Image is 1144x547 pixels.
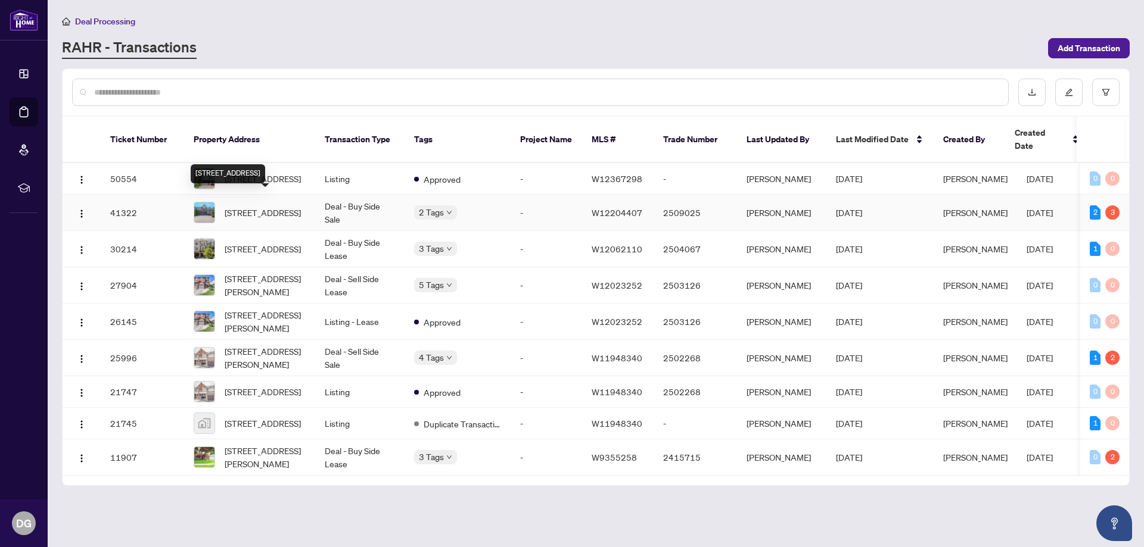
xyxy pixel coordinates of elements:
td: 2502268 [654,376,737,408]
div: 0 [1090,278,1101,292]
span: [DATE] [1027,243,1053,254]
td: [PERSON_NAME] [737,439,826,476]
button: edit [1055,79,1083,106]
span: [PERSON_NAME] [943,173,1008,184]
span: [STREET_ADDRESS][PERSON_NAME] [225,308,306,335]
th: MLS # [582,117,654,163]
span: [DATE] [836,386,862,397]
span: [STREET_ADDRESS][PERSON_NAME] [225,444,306,470]
td: Listing [315,163,405,195]
span: 3 Tags [419,242,444,255]
td: 2502268 [654,340,737,376]
button: Logo [72,382,91,401]
td: 2503126 [654,304,737,340]
td: 21745 [101,408,184,439]
span: [PERSON_NAME] [943,418,1008,429]
div: 0 [1105,171,1120,186]
span: W11948340 [592,386,642,397]
button: Logo [72,348,91,367]
img: Logo [77,420,86,429]
span: [DATE] [836,280,862,290]
img: thumbnail-img [194,382,214,402]
th: Project Name [511,117,582,163]
span: Approved [424,173,461,186]
img: Logo [77,388,86,398]
span: filter [1102,88,1110,96]
span: [STREET_ADDRESS] [225,417,301,430]
span: W11948340 [592,418,642,429]
span: [DATE] [836,316,862,327]
div: 0 [1105,385,1120,399]
span: 4 Tags [419,351,444,364]
img: Logo [77,175,86,185]
span: [DATE] [836,418,862,429]
th: Created Date [1005,117,1089,163]
span: down [446,246,452,252]
button: filter [1092,79,1120,106]
img: Logo [77,318,86,327]
span: [DATE] [1027,173,1053,184]
a: RAHR - Transactions [62,37,197,59]
button: Logo [72,203,91,222]
span: W12023252 [592,316,642,327]
img: Logo [77,245,86,255]
div: 0 [1090,450,1101,464]
span: [DATE] [1027,418,1053,429]
span: [PERSON_NAME] [943,207,1008,218]
span: Created Date [1015,126,1065,152]
td: 2509025 [654,195,737,231]
td: 2503126 [654,267,737,304]
span: [DATE] [836,352,862,363]
span: [PERSON_NAME] [943,243,1008,254]
span: down [446,210,452,215]
span: [PERSON_NAME] [943,352,1008,363]
div: 0 [1090,171,1101,186]
td: Deal - Buy Side Lease [315,439,405,476]
td: Deal - Sell Side Sale [315,340,405,376]
div: [STREET_ADDRESS] [191,164,265,183]
div: 0 [1105,278,1120,292]
span: edit [1065,88,1073,96]
button: Logo [72,239,91,258]
td: - [511,408,582,439]
td: [PERSON_NAME] [737,304,826,340]
img: Logo [77,354,86,364]
span: download [1028,88,1036,96]
th: Property Address [184,117,315,163]
button: download [1018,79,1046,106]
td: [PERSON_NAME] [737,340,826,376]
div: 0 [1090,385,1101,399]
span: [STREET_ADDRESS] [225,385,301,398]
button: Logo [72,169,91,188]
td: 21747 [101,376,184,408]
td: - [511,439,582,476]
div: 0 [1105,314,1120,329]
span: Deal Processing [75,16,135,27]
span: [STREET_ADDRESS] [225,242,301,255]
span: Approved [424,386,461,399]
td: 50554 [101,163,184,195]
td: Listing [315,408,405,439]
img: thumbnail-img [194,311,214,332]
td: [PERSON_NAME] [737,231,826,267]
div: 1 [1090,242,1101,256]
span: [DATE] [1027,280,1053,290]
span: W11948340 [592,352,642,363]
span: [DATE] [836,173,862,184]
td: - [511,163,582,195]
span: home [62,17,70,26]
span: [PERSON_NAME] [943,452,1008,462]
td: [PERSON_NAME] [737,408,826,439]
td: Listing [315,376,405,408]
td: 41322 [101,195,184,231]
th: Trade Number [654,117,737,163]
span: [DATE] [836,452,862,462]
span: [DATE] [1027,452,1053,462]
th: Last Updated By [737,117,826,163]
span: Last Modified Date [836,133,909,146]
img: Logo [77,454,86,463]
img: thumbnail-img [194,275,214,295]
td: 2504067 [654,231,737,267]
td: - [511,340,582,376]
button: Logo [72,414,91,433]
